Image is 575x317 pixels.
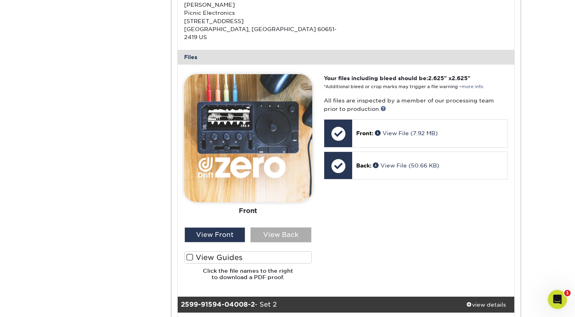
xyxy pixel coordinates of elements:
div: View Back [250,227,311,242]
div: Front [184,202,312,219]
small: *Additional bleed or crop marks may trigger a file warning – [324,84,483,89]
div: View Front [184,227,246,242]
strong: Your files including bleed should be: " x " [324,75,470,81]
label: View Guides [184,251,312,264]
span: 1 [564,290,571,296]
a: view details [458,297,514,313]
iframe: Intercom live chat [548,290,567,309]
span: 2.625 [428,75,444,81]
span: 2.625 [452,75,468,81]
span: Back: [356,162,371,169]
h6: Click the file names to the right to download a PDF proof. [184,268,312,287]
div: - Set 2 [178,297,458,313]
span: Front: [356,130,373,136]
a: more info [462,84,483,89]
a: View File (7.92 MB) [375,130,438,136]
strong: 2599-91594-04008-2 [181,301,255,308]
p: All files are inspected by a member of our processing team prior to production. [324,96,508,113]
div: Files [178,50,515,64]
a: View File (50.66 KB) [373,162,439,169]
div: view details [458,301,514,309]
